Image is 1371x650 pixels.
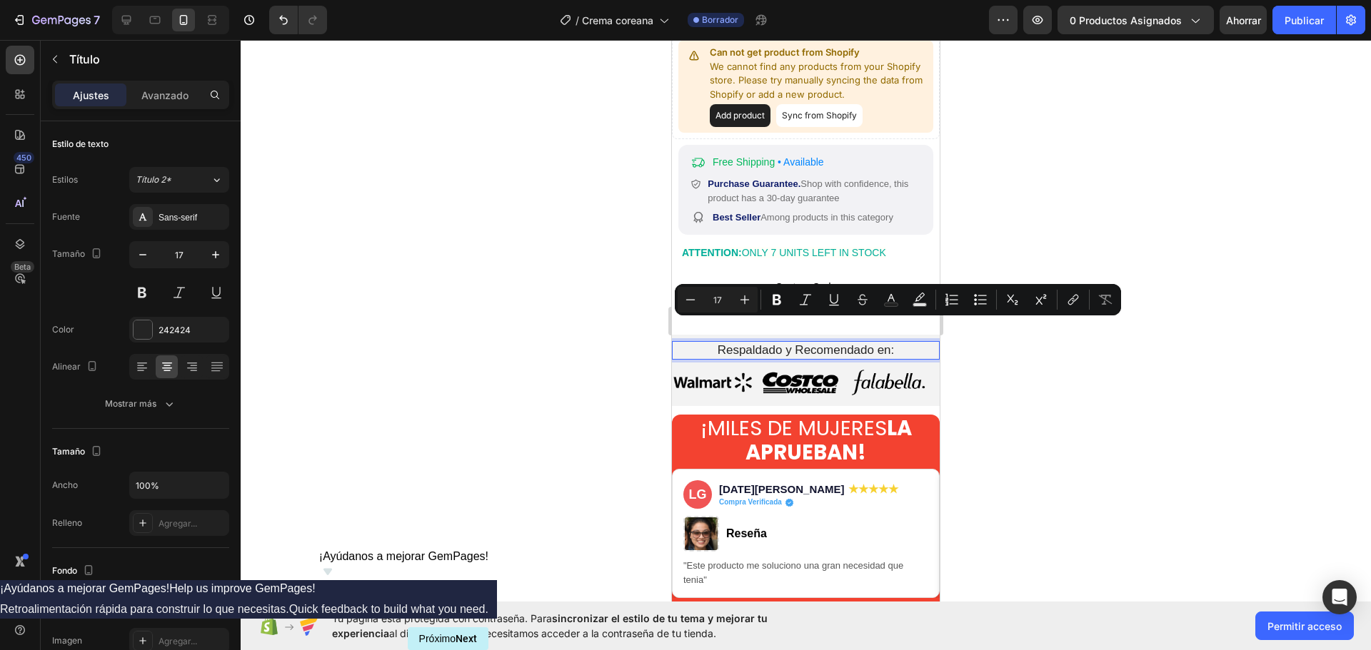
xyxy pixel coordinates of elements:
[52,479,78,490] font: Ancho
[1220,6,1267,34] button: Ahorrar
[1226,14,1261,26] font: Ahorrar
[1255,611,1354,640] button: Permitir acceso
[105,398,156,409] font: Mostrar más
[576,14,579,26] font: /
[319,550,488,580] button: Mostrar encuesta - ¡Ayúdanos a mejorar GemPages!
[52,138,109,149] font: Estilo de texto
[319,550,488,562] font: ¡Ayúdanos a mejorar GemPages!
[159,325,191,335] font: 242424
[52,211,80,222] font: Fuente
[94,13,100,27] font: 7
[389,627,716,639] font: al diseñar páginas, necesitamos acceder a la contraseña de tu tienda.
[69,51,224,68] p: Título
[702,14,738,25] font: Borrador
[159,213,197,223] font: Sans-serif
[52,446,85,457] font: Tamaño
[16,153,31,163] font: 450
[52,174,78,185] font: Estilos
[14,262,31,272] font: Beta
[130,472,228,498] input: Auto
[69,52,100,66] font: Título
[269,6,327,34] div: Deshacer/Rehacer
[52,324,74,335] font: Color
[52,361,81,372] font: Alinear
[141,89,189,101] font: Avanzado
[73,89,109,101] font: Ajustes
[1070,14,1182,26] font: 0 productos asignados
[6,6,106,34] button: 7
[582,14,653,26] font: Crema coreana
[52,517,82,528] font: Relleno
[675,284,1121,315] div: Editor contextual toolbar
[672,40,940,601] iframe: Área de diseño
[136,174,171,185] font: Título 2*
[1272,6,1336,34] button: Publicar
[52,391,229,417] button: Mostrar más
[52,248,85,259] font: Tamaño
[1267,620,1342,632] font: Permitir acceso
[129,167,229,193] button: Título 2*
[159,518,197,529] font: Agregar...
[1285,14,1324,26] font: Publicar
[1058,6,1214,34] button: 0 productos asignados
[1322,580,1357,614] div: Abrir Intercom Messenger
